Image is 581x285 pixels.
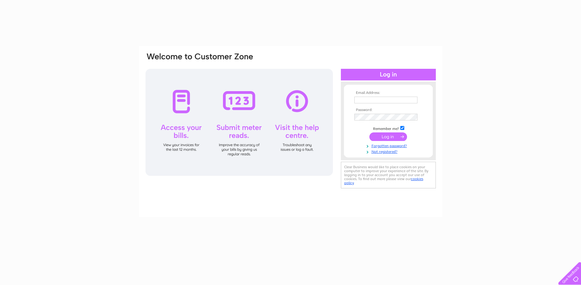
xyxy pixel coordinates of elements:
[341,162,436,188] div: Clear Business would like to place cookies on your computer to improve your experience of the sit...
[353,108,424,112] th: Password:
[353,91,424,95] th: Email Address:
[354,142,424,148] a: Forgotten password?
[369,132,407,141] input: Submit
[354,148,424,154] a: Not registered?
[344,177,423,185] a: cookies policy
[353,125,424,131] td: Remember me?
